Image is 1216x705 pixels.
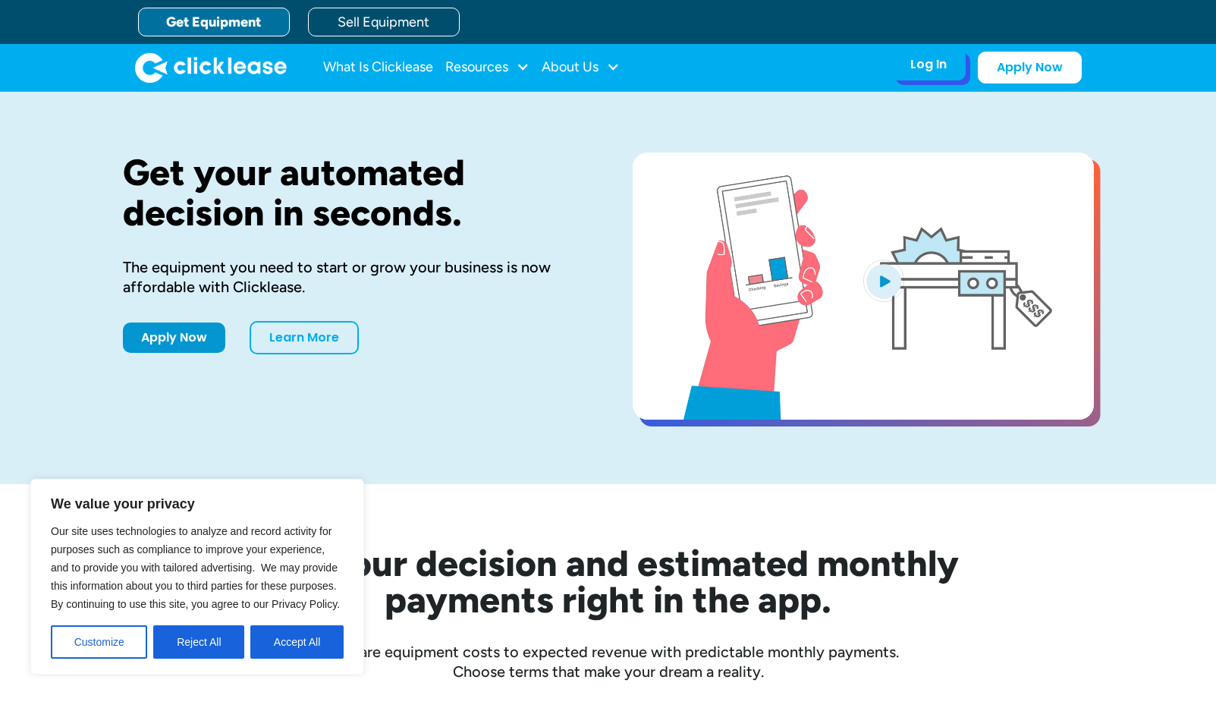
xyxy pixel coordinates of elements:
button: Customize [51,625,147,659]
h1: Get your automated decision in seconds. [123,153,584,233]
p: We value your privacy [51,495,344,513]
a: home [135,52,287,83]
img: Blue play button logo on a light blue circular background [863,260,904,302]
div: We value your privacy [30,479,364,675]
div: Log In [910,57,947,72]
a: Get Equipment [138,8,290,36]
a: Apply Now [123,323,225,353]
img: Clicklease logo [135,52,287,83]
a: open lightbox [633,153,1094,420]
a: Sell Equipment [308,8,460,36]
div: Resources [445,52,529,83]
div: The equipment you need to start or grow your business is now affordable with Clicklease. [123,257,584,297]
h2: See your decision and estimated monthly payments right in the app. [184,545,1033,618]
div: About Us [542,52,620,83]
a: Apply Now [978,52,1082,83]
a: Learn More [250,321,359,354]
button: Accept All [250,625,344,659]
a: What Is Clicklease [323,52,433,83]
span: Our site uses technologies to analyze and record activity for purposes such as compliance to impr... [51,525,340,610]
button: Reject All [153,625,244,659]
div: Compare equipment costs to expected revenue with predictable monthly payments. Choose terms that ... [123,642,1094,681]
